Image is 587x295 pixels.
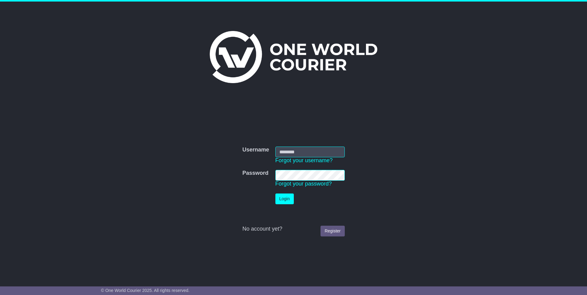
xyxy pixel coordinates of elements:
a: Forgot your password? [275,181,332,187]
button: Login [275,193,294,204]
div: No account yet? [242,226,344,232]
a: Register [321,226,344,236]
a: Forgot your username? [275,157,333,163]
span: © One World Courier 2025. All rights reserved. [101,288,190,293]
label: Username [242,147,269,153]
img: One World [210,31,377,83]
label: Password [242,170,268,177]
